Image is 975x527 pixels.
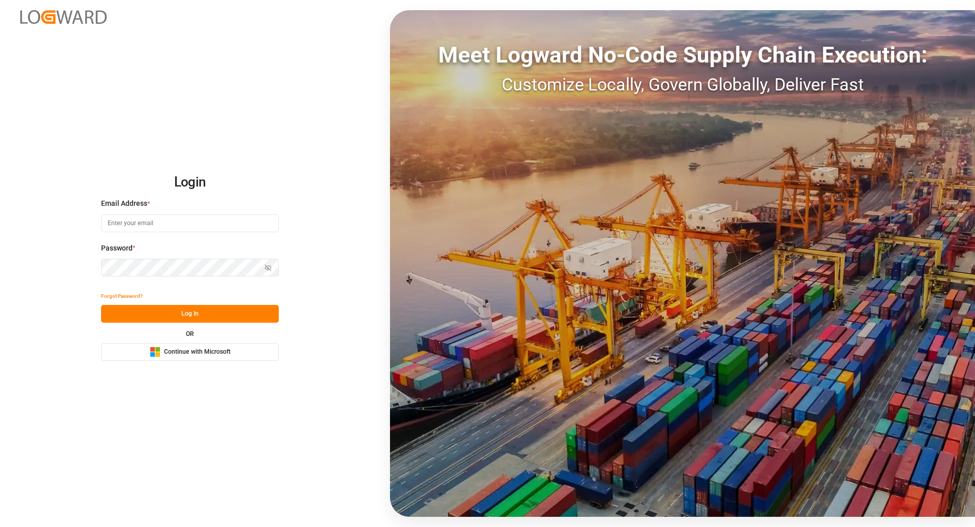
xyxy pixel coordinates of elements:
h2: Login [101,166,279,199]
span: Password [101,243,133,254]
button: Continue with Microsoft [101,343,279,361]
div: Meet Logward No-Code Supply Chain Execution: [390,38,975,72]
input: Enter your email [101,214,279,232]
div: Customize Locally, Govern Globally, Deliver Fast [390,72,975,98]
img: Logward_new_orange.png [20,10,107,24]
span: Continue with Microsoft [164,348,231,357]
button: Log In [101,305,279,323]
span: Email Address [101,198,147,209]
small: OR [186,331,194,337]
button: Forgot Password? [101,287,143,305]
